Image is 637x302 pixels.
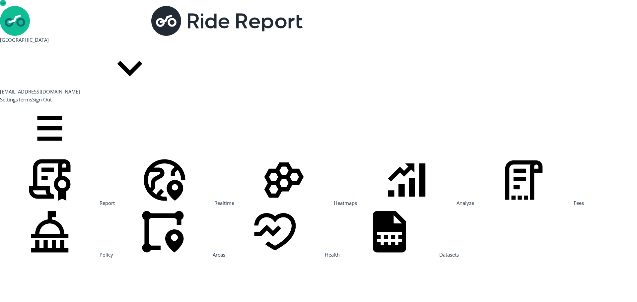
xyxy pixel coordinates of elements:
[151,6,303,36] img: Ride Report
[32,95,52,103] button: Sign Out
[357,200,474,206] a: Analyze
[234,200,357,206] a: Heatmaps
[18,96,32,103] a: Terms
[340,251,459,258] a: Datasets
[225,251,340,258] a: Health
[474,200,584,206] a: Fees
[115,200,234,206] a: Realtime
[113,251,225,258] a: Areas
